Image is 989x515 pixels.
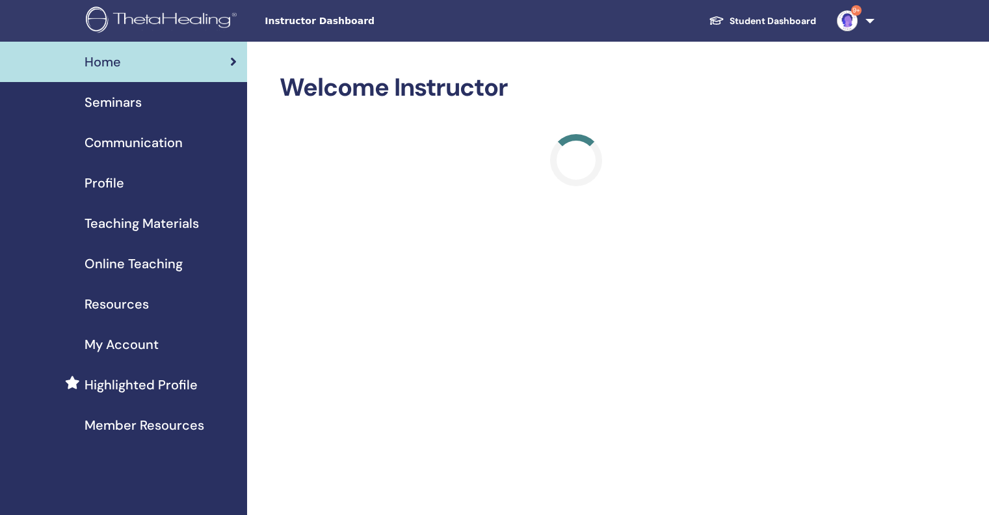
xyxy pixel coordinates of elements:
[709,15,724,26] img: graduation-cap-white.svg
[85,133,183,152] span: Communication
[85,52,121,72] span: Home
[85,214,199,233] span: Teaching Materials
[85,415,204,435] span: Member Resources
[85,335,159,354] span: My Account
[85,375,198,395] span: Highlighted Profile
[86,7,241,36] img: logo.png
[837,10,858,31] img: default.jpg
[85,92,142,112] span: Seminars
[280,73,872,103] h2: Welcome Instructor
[85,173,124,193] span: Profile
[85,254,183,273] span: Online Teaching
[85,294,149,314] span: Resources
[265,14,460,28] span: Instructor Dashboard
[851,5,862,16] span: 9+
[698,9,826,33] a: Student Dashboard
